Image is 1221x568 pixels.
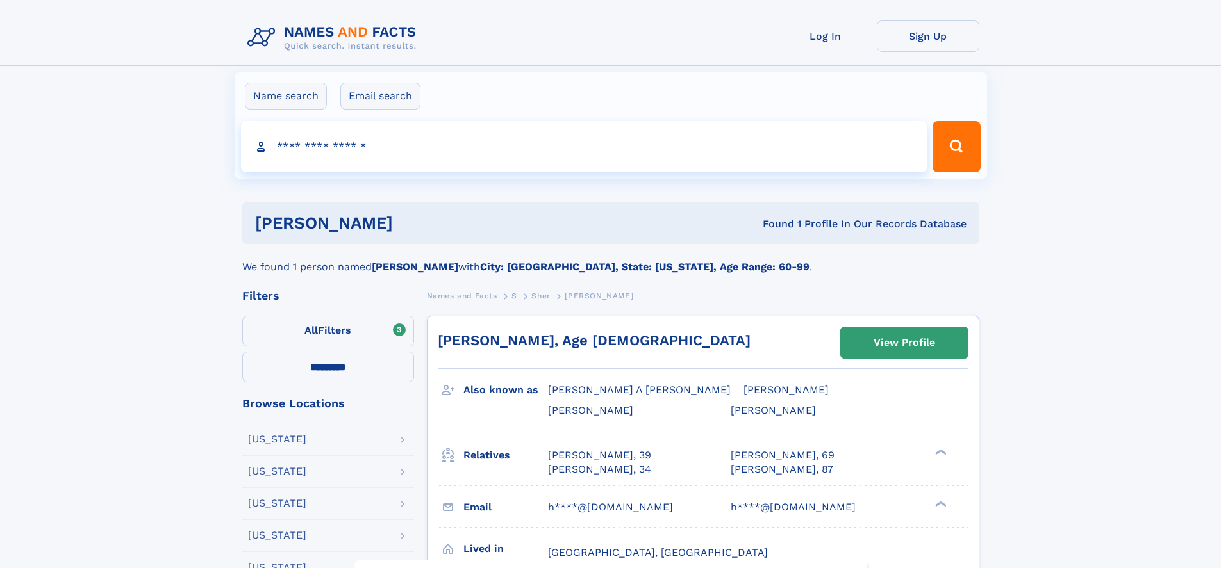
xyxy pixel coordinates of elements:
[242,316,414,346] label: Filters
[255,215,578,231] h1: [PERSON_NAME]
[731,462,833,476] a: [PERSON_NAME], 87
[242,244,979,275] div: We found 1 person named with .
[874,328,935,357] div: View Profile
[841,327,968,358] a: View Profile
[463,379,548,401] h3: Also known as
[774,20,877,52] a: Log In
[241,121,927,172] input: search input
[511,291,517,300] span: S
[427,288,497,304] a: Names and Facts
[548,404,633,416] span: [PERSON_NAME]
[731,448,835,462] a: [PERSON_NAME], 69
[463,496,548,518] h3: Email
[245,83,327,110] label: Name search
[531,291,550,300] span: Sher
[548,448,651,462] a: [PERSON_NAME], 39
[548,384,731,396] span: [PERSON_NAME] A [PERSON_NAME]
[242,398,414,409] div: Browse Locations
[248,434,306,444] div: [US_STATE]
[463,444,548,466] h3: Relatives
[531,288,550,304] a: Sher
[932,448,947,456] div: ❯
[480,261,810,273] b: City: [GEOGRAPHIC_DATA], State: [US_STATE], Age Range: 60-99
[372,261,458,273] b: [PERSON_NAME]
[565,291,633,300] span: [PERSON_NAME]
[548,546,768,558] span: [GEOGRAPHIC_DATA], [GEOGRAPHIC_DATA]
[242,20,427,55] img: Logo Names and Facts
[304,324,318,336] span: All
[548,462,651,476] a: [PERSON_NAME], 34
[743,384,829,396] span: [PERSON_NAME]
[242,290,414,302] div: Filters
[248,466,306,476] div: [US_STATE]
[463,538,548,560] h3: Lived in
[511,288,517,304] a: S
[438,332,751,348] a: [PERSON_NAME], Age [DEMOGRAPHIC_DATA]
[877,20,979,52] a: Sign Up
[932,499,947,508] div: ❯
[933,121,980,172] button: Search Button
[731,404,816,416] span: [PERSON_NAME]
[340,83,420,110] label: Email search
[248,498,306,508] div: [US_STATE]
[577,217,967,231] div: Found 1 Profile In Our Records Database
[248,530,306,540] div: [US_STATE]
